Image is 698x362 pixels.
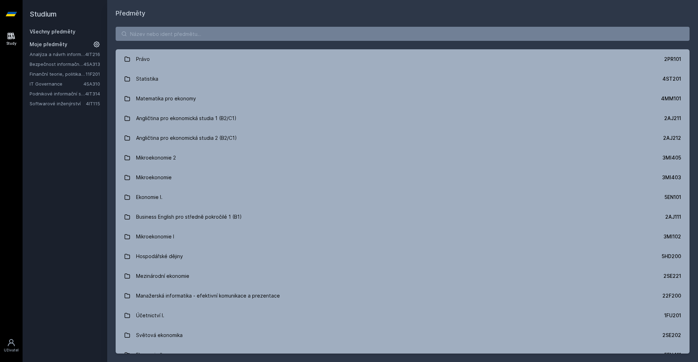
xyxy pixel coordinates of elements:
a: Všechny předměty [30,29,75,35]
div: 2AJ211 [664,115,681,122]
a: Angličtina pro ekonomická studia 2 (B2/C1) 2AJ212 [116,128,690,148]
div: Angličtina pro ekonomická studia 1 (B2/C1) [136,111,237,125]
div: Angličtina pro ekonomická studia 2 (B2/C1) [136,131,237,145]
a: 4IT216 [85,51,100,57]
a: Mikroekonomie 3MI403 [116,168,690,187]
div: Světová ekonomika [136,328,183,342]
a: 4IT115 [86,101,100,106]
div: Mikroekonomie [136,170,172,185]
a: Softwarové inženýrství [30,100,86,107]
div: Uživatel [4,348,19,353]
a: Bezpečnost informačních systémů [30,61,84,68]
a: Study [1,28,21,50]
a: IT Governance [30,80,84,87]
div: Ekonomie II. [136,348,164,362]
div: 1FU201 [664,312,681,319]
a: Ekonomie I. 5EN101 [116,187,690,207]
div: Mezinárodní ekonomie [136,269,189,283]
div: 5EN411 [664,351,681,358]
div: 2PR101 [664,56,681,63]
div: 3MI405 [662,154,681,161]
a: Hospodářské dějiny 5HD200 [116,246,690,266]
a: Angličtina pro ekonomická studia 1 (B2/C1) 2AJ211 [116,108,690,128]
div: 4ST201 [662,75,681,82]
a: Matematika pro ekonomy 4MM101 [116,89,690,108]
div: 3MI102 [663,233,681,240]
div: Právo [136,52,150,66]
a: Mezinárodní ekonomie 2SE221 [116,266,690,286]
a: Uživatel [1,335,21,356]
a: Business English pro středně pokročilé 1 (B1) 2AJ111 [116,207,690,227]
div: 2SE202 [662,332,681,339]
div: 2SE221 [663,273,681,280]
div: Hospodářské dějiny [136,249,183,263]
div: 2AJ111 [665,213,681,220]
div: 5HD200 [662,253,681,260]
div: Účetnictví I. [136,308,164,323]
div: 5EN101 [665,194,681,201]
div: Matematika pro ekonomy [136,92,196,106]
span: Moje předměty [30,41,67,48]
a: Účetnictví I. 1FU201 [116,306,690,325]
div: 3MI403 [662,174,681,181]
a: Statistika 4ST201 [116,69,690,89]
a: Podnikové informační systémy [30,90,85,97]
div: Manažerská informatika - efektivní komunikace a prezentace [136,289,280,303]
a: Mikroekonomie 2 3MI405 [116,148,690,168]
div: Mikroekonomie I [136,230,174,244]
div: Business English pro středně pokročilé 1 (B1) [136,210,242,224]
div: Study [6,41,17,46]
input: Název nebo ident předmětu… [116,27,690,41]
a: 11F201 [86,71,100,77]
div: 4MM101 [661,95,681,102]
a: Manažerská informatika - efektivní komunikace a prezentace 22F200 [116,286,690,306]
h1: Předměty [116,8,690,18]
a: 4SA313 [84,61,100,67]
div: Ekonomie I. [136,190,163,204]
a: Světová ekonomika 2SE202 [116,325,690,345]
div: Mikroekonomie 2 [136,151,176,165]
a: Mikroekonomie I 3MI102 [116,227,690,246]
div: Statistika [136,72,158,86]
a: Právo 2PR101 [116,49,690,69]
a: 4SA310 [84,81,100,87]
div: 22F200 [662,292,681,299]
a: Analýza a návrh informačních systémů [30,51,85,58]
a: Finanční teorie, politika a instituce [30,70,86,77]
div: 2AJ212 [663,135,681,142]
a: 4IT314 [85,91,100,96]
